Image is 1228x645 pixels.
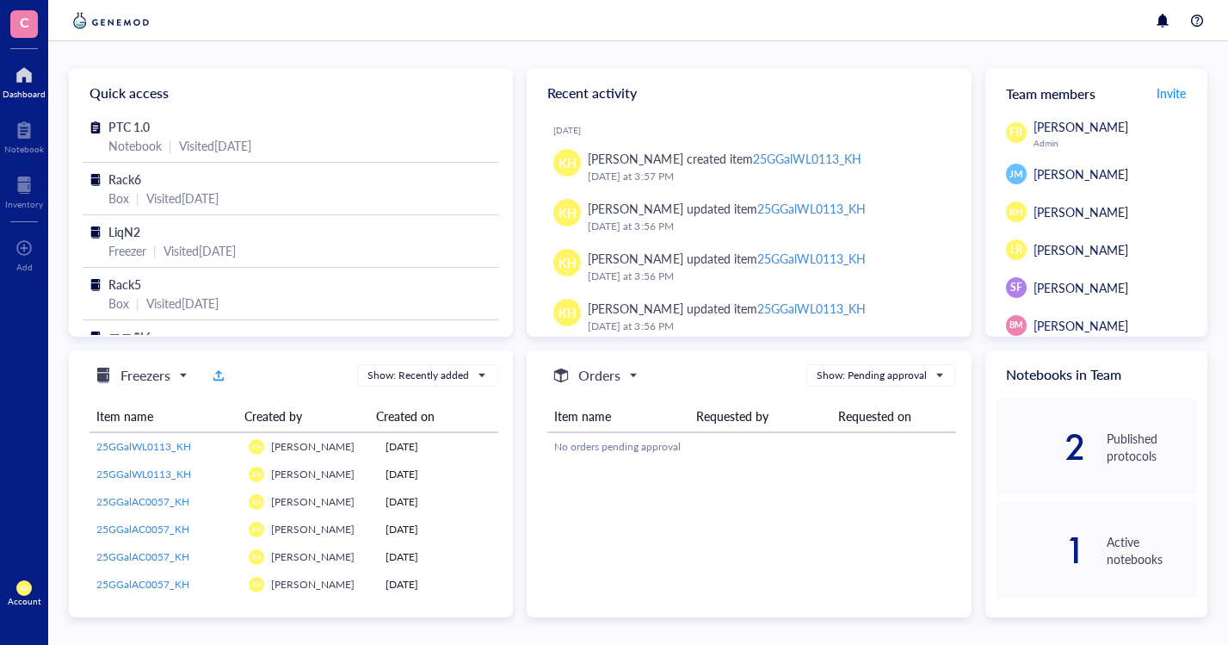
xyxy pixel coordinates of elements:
div: [PERSON_NAME] updated item [588,249,865,268]
a: 25GGalWL0113_KH [96,439,235,455]
span: [PERSON_NAME] [271,467,355,481]
div: Visited [DATE] [164,241,236,260]
span: [PERSON_NAME] [1034,203,1128,220]
span: KH [252,498,262,505]
span: [PERSON_NAME] [1034,165,1128,183]
div: Notebook [108,136,162,155]
div: Published protocols [1107,430,1197,464]
span: 25GGalWL0113_KH [96,439,191,454]
div: | [136,294,139,313]
span: KH [558,153,577,172]
span: [PERSON_NAME] [271,577,355,592]
div: [PERSON_NAME] created item [588,149,861,168]
div: 25GGalWL0113_KH [753,150,861,167]
span: KH [20,585,29,592]
div: [DATE] at 3:56 PM [588,268,943,285]
div: Dashboard [3,89,46,99]
span: PTC 1.0 [108,118,150,135]
div: Visited [DATE] [179,136,251,155]
div: Show: Pending approval [817,368,927,383]
span: JM [1009,167,1022,182]
span: [PERSON_NAME] [271,494,355,509]
div: [DATE] [386,439,491,455]
div: 25GGalWL0113_KH [757,200,866,217]
div: | [169,136,172,155]
div: Box [108,294,129,313]
span: 25GGalAC0057_KH [96,549,189,564]
span: [PERSON_NAME] [1034,118,1128,135]
span: KH [1009,205,1023,220]
span: [PERSON_NAME] [1034,241,1128,258]
h5: Freezers [120,365,170,386]
th: Requested by [689,400,831,432]
div: [PERSON_NAME] updated item [588,299,865,318]
div: Quick access [69,69,513,117]
div: | [153,241,157,260]
div: Notebook [4,144,44,154]
div: 25GGalWL0113_KH [757,250,866,267]
div: Inventory [5,199,43,209]
a: 25GGalAC0057_KH [96,577,235,592]
a: KH[PERSON_NAME] updated item25GGalWL0113_KH[DATE] at 3:56 PM [540,192,957,242]
div: [DATE] [386,467,491,482]
h5: Orders [578,365,620,386]
span: LR [1010,242,1022,257]
div: [DATE] [386,577,491,592]
a: Dashboard [3,61,46,99]
span: [PERSON_NAME] [271,439,355,454]
a: 25GGalWL0113_KH [96,467,235,482]
div: No orders pending approval [554,439,949,455]
a: KH[PERSON_NAME] updated item25GGalWL0113_KH[DATE] at 3:56 PM [540,242,957,292]
span: 25GGalAC0057_KH [96,577,189,592]
span: KH [252,553,262,561]
div: Active notebooks [1107,533,1197,567]
span: [PERSON_NAME] [271,522,355,536]
th: Created on [369,400,485,432]
span: KH [252,525,262,533]
th: Item name [547,400,689,432]
span: KH [252,580,262,588]
span: 25GGalWL0113_KH [96,467,191,481]
th: Item name [89,400,238,432]
a: Notebook [4,116,44,154]
span: BM [1009,319,1023,332]
span: Rack5 [108,276,141,293]
div: Notebooks in Team [985,350,1207,399]
span: KH [558,203,577,222]
div: Team members [985,69,1207,117]
div: Visited [DATE] [146,294,219,313]
div: 25GGalWL0113_KH [757,300,866,317]
div: Visited [DATE] [146,189,219,208]
div: Show: Recently added [367,368,469,383]
div: Freezer [108,241,146,260]
div: [DATE] at 3:56 PM [588,218,943,235]
span: [PERSON_NAME] [271,549,355,564]
span: Invite [1157,84,1186,102]
a: 25GGalAC0057_KH [96,522,235,537]
a: 25GGalAC0057_KH [96,549,235,565]
span: KH [252,470,262,478]
span: Rack6 [108,171,141,188]
span: KH [252,443,262,450]
a: Inventory [5,171,43,209]
div: Account [8,596,41,606]
div: Box [108,189,129,208]
button: Invite [1156,79,1187,107]
span: LiqN2 [108,223,140,240]
span: ㄲㅁ차6 [108,328,151,345]
div: | [136,189,139,208]
span: [PERSON_NAME] [1034,317,1128,334]
div: Add [16,262,33,272]
th: Created by [238,400,369,432]
div: 2 [996,433,1086,461]
div: [DATE] [386,549,491,565]
a: 25GGalAC0057_KH [96,494,235,510]
div: [DATE] [386,522,491,537]
span: C [20,11,29,33]
div: [PERSON_NAME] updated item [588,199,865,218]
img: genemod-logo [69,10,153,31]
div: [DATE] [553,125,957,135]
div: Admin [1034,138,1197,148]
span: 25GGalAC0057_KH [96,522,189,536]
